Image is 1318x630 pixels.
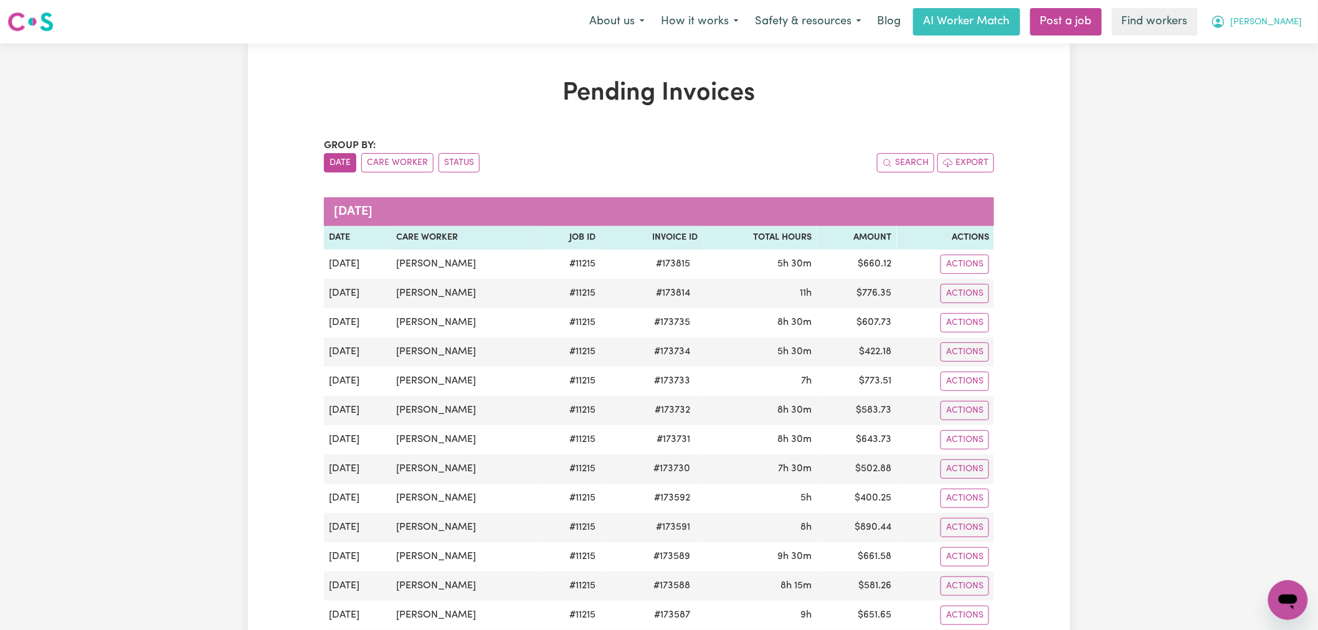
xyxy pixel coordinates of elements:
td: $ 890.44 [817,513,897,542]
th: Date [324,226,391,250]
td: $ 400.25 [817,484,897,513]
span: 8 hours 30 minutes [778,317,812,327]
td: [DATE] [324,308,391,337]
span: 5 hours 30 minutes [778,347,812,357]
span: 8 hours 15 minutes [781,581,812,591]
td: # 11215 [541,250,600,279]
a: Careseekers logo [7,7,54,36]
span: 9 hours [801,610,812,620]
td: [PERSON_NAME] [391,571,540,601]
a: Find workers [1112,8,1198,35]
span: # 173735 [647,315,698,330]
td: [PERSON_NAME] [391,250,540,279]
td: [PERSON_NAME] [391,542,540,571]
img: Careseekers logo [7,11,54,33]
caption: [DATE] [324,197,994,226]
td: $ 422.18 [817,337,897,367]
td: [PERSON_NAME] [391,337,540,367]
td: # 11215 [541,484,600,513]
span: 7 hours 30 minutes [779,464,812,474]
td: [PERSON_NAME] [391,425,540,454]
button: Actions [941,313,989,332]
button: Search [877,153,934,172]
button: sort invoices by date [324,153,356,172]
td: [PERSON_NAME] [391,484,540,513]
span: # 173734 [647,344,698,359]
td: $ 773.51 [817,367,897,396]
td: [DATE] [324,601,391,630]
span: # 173587 [647,608,698,623]
button: Actions [941,430,989,449]
span: # 173814 [649,286,698,301]
span: [PERSON_NAME] [1231,16,1302,29]
th: Actions [897,226,994,250]
td: [DATE] [324,425,391,454]
th: Invoice ID [600,226,703,250]
span: # 173591 [649,520,698,535]
span: # 173730 [647,461,698,476]
span: 8 hours [801,522,812,532]
td: [PERSON_NAME] [391,513,540,542]
td: $ 581.26 [817,571,897,601]
td: [DATE] [324,484,391,513]
td: [DATE] [324,513,391,542]
button: My Account [1203,9,1311,35]
span: 9 hours 30 minutes [778,552,812,562]
td: [PERSON_NAME] [391,367,540,396]
h1: Pending Invoices [324,78,994,108]
span: 8 hours 30 minutes [778,435,812,444]
a: AI Worker Match [913,8,1020,35]
button: Actions [941,547,989,567]
td: # 11215 [541,454,600,484]
span: 7 hours [802,376,812,386]
td: # 11215 [541,571,600,601]
a: Blog [870,8,908,35]
th: Amount [817,226,897,250]
td: $ 661.58 [817,542,897,571]
span: # 173731 [650,432,698,447]
button: Export [937,153,994,172]
span: # 173589 [647,549,698,564]
button: Actions [941,489,989,508]
td: [PERSON_NAME] [391,601,540,630]
span: # 173588 [647,578,698,593]
button: Safety & resources [747,9,870,35]
span: # 173733 [647,374,698,388]
button: Actions [941,576,989,596]
th: Care Worker [391,226,540,250]
td: [PERSON_NAME] [391,308,540,337]
td: [DATE] [324,250,391,279]
td: # 11215 [541,396,600,425]
td: # 11215 [541,337,600,367]
td: $ 651.65 [817,601,897,630]
span: # 173732 [648,403,698,418]
td: [PERSON_NAME] [391,279,540,308]
td: # 11215 [541,367,600,396]
td: [PERSON_NAME] [391,396,540,425]
button: sort invoices by paid status [439,153,480,172]
th: Job ID [541,226,600,250]
button: How it works [653,9,747,35]
td: # 11215 [541,513,600,542]
span: 11 hours [800,288,812,298]
span: Group by: [324,141,376,151]
td: $ 583.73 [817,396,897,425]
td: [DATE] [324,396,391,425]
a: Post a job [1030,8,1102,35]
span: 8 hours 30 minutes [778,405,812,415]
td: [DATE] [324,279,391,308]
td: # 11215 [541,279,600,308]
button: Actions [941,606,989,625]
td: [DATE] [324,454,391,484]
td: # 11215 [541,542,600,571]
button: Actions [941,342,989,362]
th: Total Hours [703,226,817,250]
td: [DATE] [324,367,391,396]
span: 5 hours [801,493,812,503]
td: [DATE] [324,337,391,367]
iframe: Button to launch messaging window [1268,580,1308,620]
td: # 11215 [541,425,600,454]
td: $ 643.73 [817,425,897,454]
td: $ 502.88 [817,454,897,484]
td: [DATE] [324,571,391,601]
